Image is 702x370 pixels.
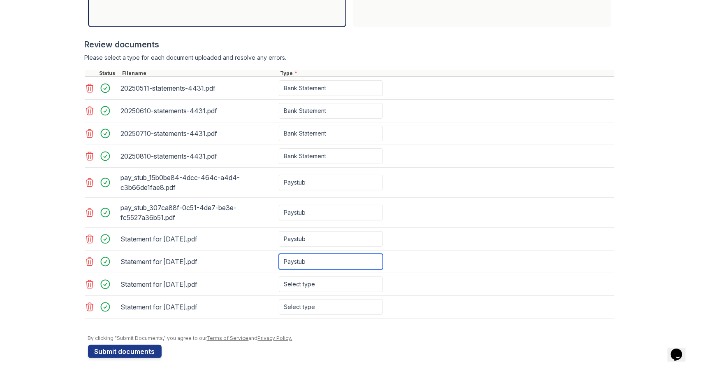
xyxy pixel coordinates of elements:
div: Status [98,70,121,77]
div: Statement for [DATE].pdf [121,232,276,246]
div: Statement for [DATE].pdf [121,278,276,291]
div: 20250810-statements-4431.pdf [121,150,276,163]
div: 20250610-statements-4431.pdf [121,104,276,117]
div: By clicking "Submit Documents," you agree to our and [88,335,614,342]
a: Terms of Service [207,335,249,341]
div: pay_stub_15b0be84-4dcc-464c-a4d4-c3b66de1fae8.pdf [121,171,276,194]
div: Please select a type for each document uploaded and resolve any errors. [85,54,614,62]
div: Review documents [85,39,614,50]
div: Type [279,70,614,77]
div: Filename [121,70,279,77]
button: Submit documents [88,345,162,358]
div: Statement for [DATE].pdf [121,255,276,268]
div: 20250710-statements-4431.pdf [121,127,276,140]
div: 20250511-statements-4431.pdf [121,82,276,95]
iframe: chat widget [667,337,694,362]
div: pay_stub_307ca88f-0c51-4de7-be3e-fc5527a36b51.pdf [121,201,276,224]
div: Statement for [DATE].pdf [121,300,276,314]
a: Privacy Policy. [258,335,292,341]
